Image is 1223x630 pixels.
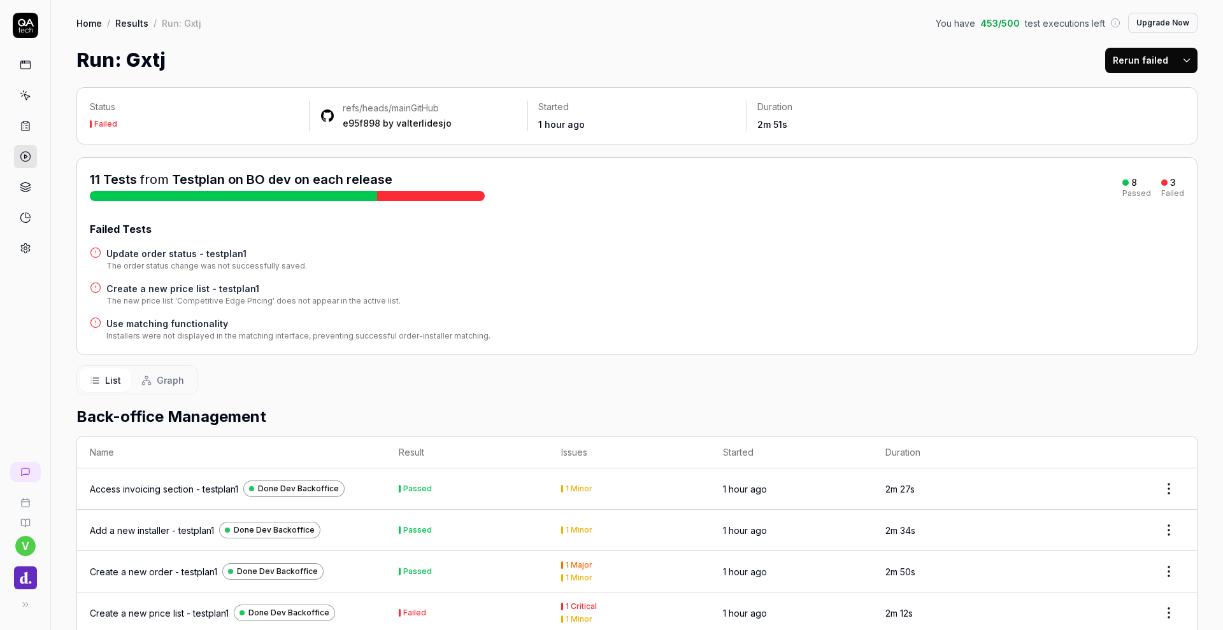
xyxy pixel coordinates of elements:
[936,17,975,30] span: You have
[107,17,110,29] div: /
[237,566,318,577] span: Done Dev Backoffice
[243,480,345,497] a: Done Dev Backoffice
[403,526,432,534] div: Passed
[885,525,915,536] time: 2m 34s
[15,536,36,556] button: v
[248,607,329,619] span: Done Dev Backoffice
[723,608,767,619] time: 1 hour ago
[131,368,194,392] button: Graph
[76,46,166,74] h1: Run: Gxtj
[105,374,121,387] span: List
[5,556,45,592] button: Done Logo
[343,117,452,130] div: by
[343,118,380,129] a: e95f898
[873,437,1035,468] th: Duration
[566,574,592,582] div: 1 Minor
[1128,13,1198,33] button: Upgrade Now
[538,101,736,113] p: Started
[258,483,339,494] span: Done Dev Backoffice
[1105,48,1176,73] button: Rerun failed
[885,566,915,577] time: 2m 50s
[90,565,217,578] a: Create a new order - testplan1
[386,437,548,468] th: Result
[1170,177,1176,188] div: 3
[106,260,307,272] div: The order status change was not successfully saved.
[1122,190,1151,197] div: Passed
[234,524,315,536] span: Done Dev Backoffice
[162,17,201,29] div: Run: Gxtj
[115,17,148,29] a: Results
[403,568,432,575] div: Passed
[14,566,37,589] img: Done Logo
[106,282,401,295] a: Create a new price list - testplan1
[90,172,137,187] span: 11 Tests
[90,606,229,620] a: Create a new price list - testplan1
[10,462,41,482] a: New conversation
[1131,177,1137,188] div: 8
[77,437,386,468] th: Name
[566,561,592,569] div: 1 Major
[723,525,767,536] time: 1 hour ago
[1161,190,1184,197] div: Failed
[538,119,585,130] time: 1 hour ago
[566,485,592,493] div: 1 Minor
[76,17,102,29] a: Home
[399,606,426,620] button: Failed
[222,563,324,580] a: Done Dev Backoffice
[106,317,490,330] a: Use matching functionality
[5,487,45,508] a: Book a call with us
[140,172,169,187] span: from
[106,247,307,260] a: Update order status - testplan1
[157,374,184,387] span: Graph
[403,609,426,617] div: Failed
[710,437,873,468] th: Started
[757,101,955,113] p: Duration
[106,295,401,307] div: The new price list 'Competitive Edge Pricing' does not appear in the active list.
[885,484,915,494] time: 2m 27s
[980,17,1020,30] span: 453 / 500
[76,405,1198,428] h2: Back-office Management
[566,526,592,534] div: 1 Minor
[723,484,767,494] time: 1 hour ago
[885,608,913,619] time: 2m 12s
[90,482,238,496] a: Access invoicing section - testplan1
[90,101,299,113] p: Status
[343,102,452,115] div: GitHub
[234,605,335,621] a: Done Dev Backoffice
[172,172,392,187] a: Testplan on BO dev on each release
[566,603,597,610] div: 1 Critical
[548,437,711,468] th: Issues
[94,120,117,128] div: Failed
[403,485,432,493] div: Passed
[343,102,411,113] a: refs/heads/main
[90,221,1184,237] div: Failed Tests
[566,615,592,623] div: 1 Minor
[1025,17,1105,30] span: test executions left
[396,118,452,129] a: valterlidesjo
[90,524,214,537] a: Add a new installer - testplan1
[5,508,45,528] a: Documentation
[80,368,131,392] button: List
[219,522,320,538] a: Done Dev Backoffice
[154,17,157,29] div: /
[723,566,767,577] time: 1 hour ago
[106,330,490,342] div: Installers were not displayed in the matching interface, preventing successful order-installer ma...
[757,119,787,130] time: 2m 51s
